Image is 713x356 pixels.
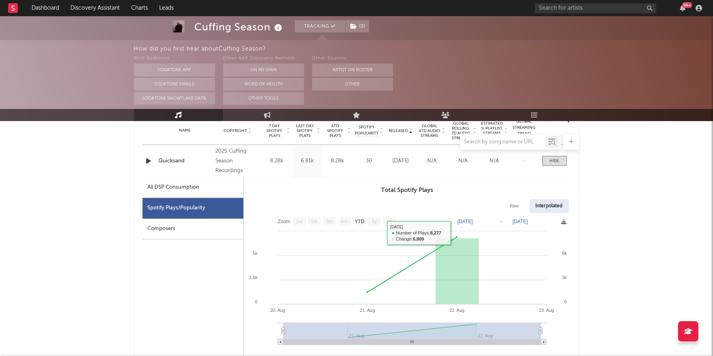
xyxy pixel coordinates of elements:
input: Search by song name or URL [460,139,546,145]
div: [DATE] [387,157,415,165]
div: N/A [481,157,508,165]
button: Tracking [295,20,345,32]
text: 2.5k [249,275,258,280]
button: Artist on Roster [312,64,393,77]
text: 1w [296,219,302,225]
div: Other Sources [312,54,393,64]
text: YTD [354,219,364,225]
div: Raw [504,199,526,213]
div: Global Streaming Trend (Last 60D) [512,119,536,143]
a: Quicksand [159,157,212,165]
text: All [386,219,392,225]
text: Zoom [278,219,290,225]
div: Spotify Plays/Popularity [143,198,243,219]
button: 99+ [680,5,685,11]
text: 21. Aug [360,308,375,313]
span: ATD Spotify Plays [325,124,346,138]
div: N/A [419,157,446,165]
div: 2025 Cuffing Season Recordings [215,147,260,176]
span: Released [389,128,408,133]
text: 0 [564,299,566,304]
h3: Total Spotify Plays [244,185,571,195]
button: Other [312,78,393,91]
span: Last Day Spotify Plays [294,124,316,138]
div: Other A&R Discovery Methods [223,54,304,64]
div: 99 + [682,2,692,8]
text: → [499,219,504,224]
span: Global Rolling 7D Audio Streams [450,121,472,141]
span: Estimated % Playlist Streams Last Day [481,121,503,141]
input: Search for artists [535,3,656,13]
div: With Sodatone [134,54,215,64]
text: [DATE] [513,219,528,224]
text: 6k [562,251,567,256]
div: 8.28k [325,157,351,165]
text: 6m [341,219,347,225]
div: All DSP Consumption [148,183,200,192]
text: 3k [562,275,567,280]
div: All DSP Consumption [143,177,243,198]
text: 23. Aug [539,308,554,313]
span: Global ATD Audio Streams [419,124,441,138]
button: Sodatone Snowflake Data [134,92,215,105]
div: 6.81k [294,157,321,165]
text: [DATE] [458,219,473,224]
button: On My Own [223,64,304,77]
div: Name [159,128,212,134]
button: Sodatone Emails [134,78,215,91]
button: Word Of Mouth [223,78,304,91]
text: 0 [255,299,257,304]
text: 22. Aug [449,308,464,313]
button: (3) [346,20,369,32]
span: Copyright [223,128,247,133]
div: 30 [355,157,383,165]
span: 7 Day Spotify Plays [264,124,285,138]
button: Other Tools [223,92,304,105]
div: Cuffing Season [195,20,285,34]
span: ( 3 ) [345,20,370,32]
text: 1y [372,219,377,225]
div: N/A [450,157,477,165]
button: Sodatone App [134,64,215,77]
span: Spotify Popularity [355,124,379,136]
text: 3m [326,219,332,225]
text: 5k [253,251,258,256]
div: Interpolated [530,199,569,213]
text: 20. Aug [270,308,285,313]
text: 1m [311,219,317,225]
div: Composers [143,219,243,239]
div: 8.28k [264,157,290,165]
